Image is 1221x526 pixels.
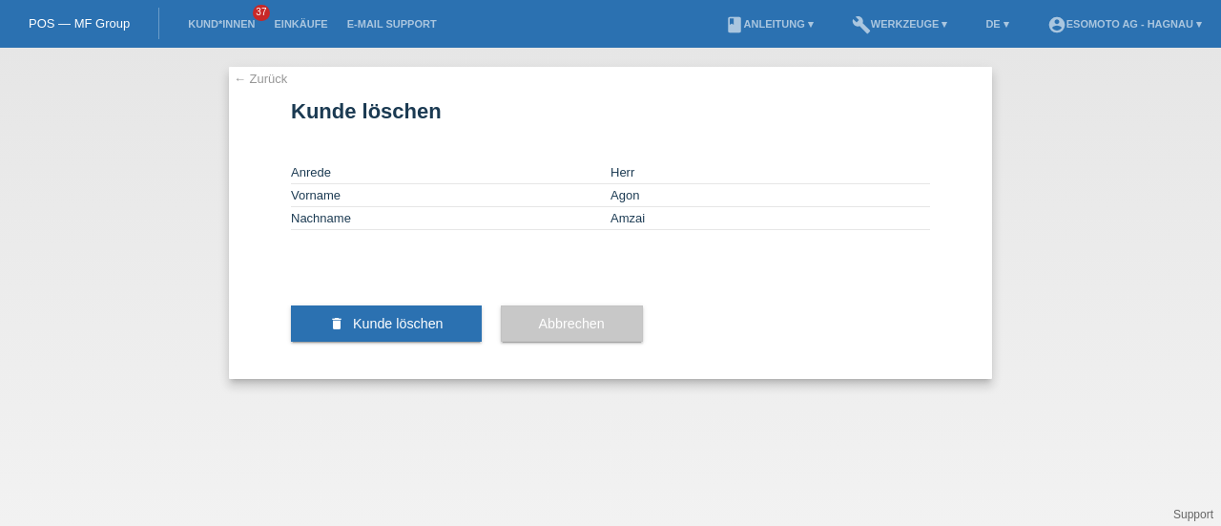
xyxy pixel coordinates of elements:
td: Agon [610,184,930,207]
td: Herr [610,161,930,184]
i: delete [329,316,344,331]
a: POS — MF Group [29,16,130,31]
a: account_circleEsomoto AG - Hagnau ▾ [1038,18,1211,30]
span: Abbrechen [539,316,605,331]
i: build [852,15,871,34]
a: E-Mail Support [338,18,446,30]
span: Kunde löschen [353,316,444,331]
td: Vorname [291,184,610,207]
a: Kund*innen [178,18,264,30]
h1: Kunde löschen [291,99,930,123]
td: Nachname [291,207,610,230]
button: Abbrechen [501,305,643,342]
td: Amzai [610,207,930,230]
span: 37 [253,5,270,21]
a: ← Zurück [234,72,287,86]
a: Einkäufe [264,18,337,30]
i: account_circle [1047,15,1066,34]
td: Anrede [291,161,610,184]
a: buildWerkzeuge ▾ [842,18,958,30]
a: Support [1173,508,1213,521]
a: bookAnleitung ▾ [715,18,823,30]
button: delete Kunde löschen [291,305,482,342]
a: DE ▾ [976,18,1018,30]
i: book [725,15,744,34]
